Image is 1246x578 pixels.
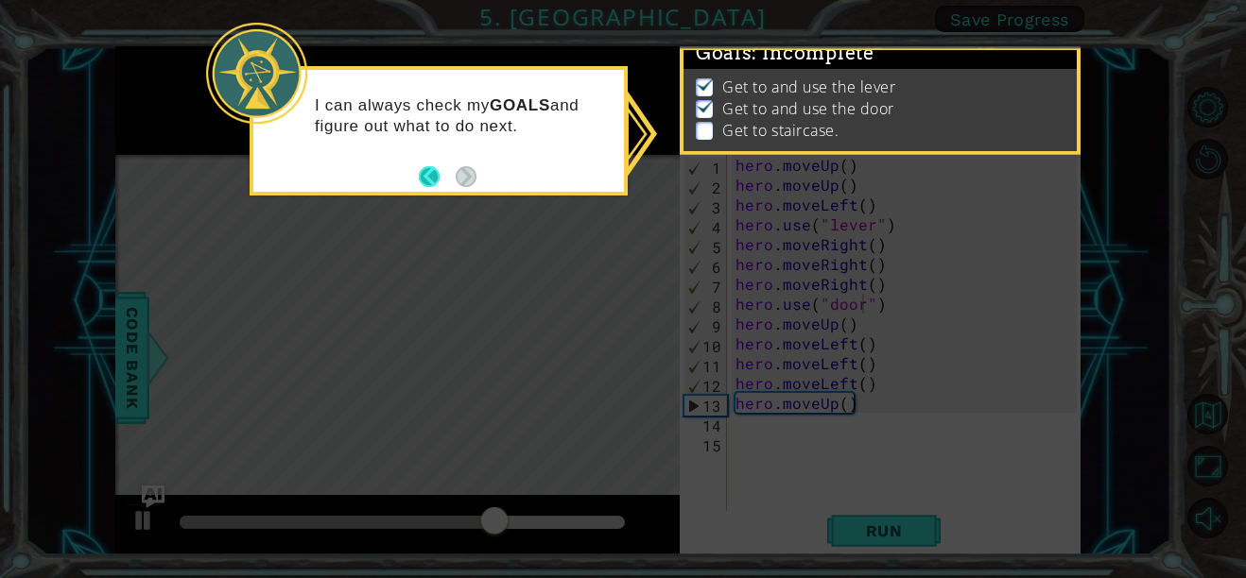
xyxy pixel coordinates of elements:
p: Get to and use the door [722,98,894,119]
button: Back [419,166,456,187]
span: Goals [696,42,874,65]
p: Get to staircase. [722,120,839,141]
span: : Incomplete [752,42,874,64]
img: Check mark for checkbox [696,98,715,113]
button: Next [456,166,476,187]
img: Check mark for checkbox [696,76,715,92]
p: I can always check my and figure out what to do next. [315,95,611,137]
strong: GOALS [490,96,550,114]
p: Get to and use the lever [722,76,895,97]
